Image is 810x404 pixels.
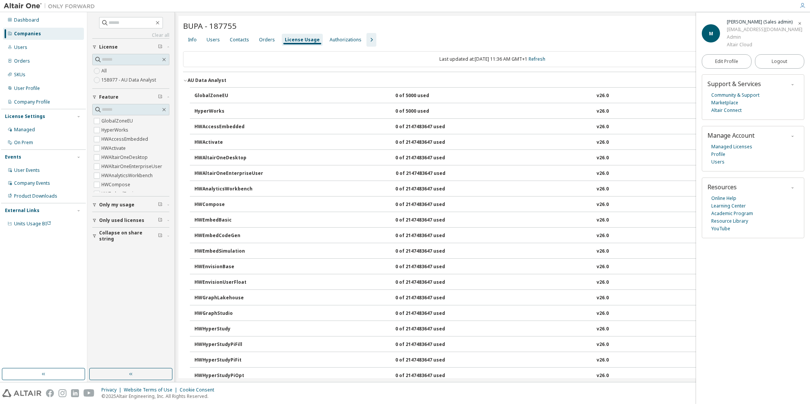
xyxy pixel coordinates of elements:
div: v26.0 [597,217,609,224]
div: v26.0 [597,108,609,115]
div: Managed [14,127,35,133]
div: 0 of 2147483647 used [395,295,464,302]
div: GlobalZoneEU [194,93,263,99]
span: Feature [99,94,118,100]
div: 0 of 5000 used [395,108,464,115]
label: HWAltairOneDesktop [101,153,149,162]
p: © 2025 Altair Engineering, Inc. All Rights Reserved. [101,393,219,399]
label: HWEmbedBasic [101,189,137,198]
div: SKUs [14,72,25,78]
div: Companies [14,31,41,37]
button: HWActivate0 of 2147483647 usedv26.0Expire date:[DATE] [194,134,795,151]
div: v26.0 [597,124,609,130]
div: HWHyperStudyPiOpt [194,373,263,379]
a: Altair Connect [711,107,742,114]
button: Only used licenses [92,212,169,229]
div: HWEmbedBasic [194,217,263,224]
div: Users [14,44,27,50]
div: Website Terms of Use [124,387,180,393]
label: HWAccessEmbedded [101,135,150,144]
span: License [99,44,118,50]
span: Manage Account [707,131,755,140]
div: Orders [259,37,275,43]
div: HWAltairOneDesktop [194,155,263,162]
div: Altair Cloud [727,41,802,49]
a: YouTube [711,225,730,233]
div: HWCompose [194,201,263,208]
span: Clear filter [158,202,163,208]
div: HWEmbedCodeGen [194,233,263,239]
div: 0 of 2147483647 used [395,341,464,348]
button: HWCompose0 of 2147483647 usedv26.0Expire date:[DATE] [194,196,795,213]
img: facebook.svg [46,389,54,397]
label: 158977 - AU Data Analyst [101,75,158,85]
div: v26.0 [597,310,609,317]
a: Clear all [92,32,169,38]
button: AU Data AnalystLicense ID: 158977 [183,72,802,89]
button: Logout [755,54,805,69]
a: Community & Support [711,91,759,99]
div: External Links [5,208,39,214]
div: v26.0 [597,341,609,348]
div: HWGraphLakehouse [194,295,263,302]
label: HWAnalyticsWorkbench [101,171,154,180]
span: BUPA - 187755 [183,20,237,31]
div: HWGraphStudio [194,310,263,317]
span: Resources [707,183,737,191]
div: v26.0 [597,93,609,99]
div: Contacts [230,37,249,43]
span: Collapse on share string [99,230,158,242]
label: GlobalZoneEU [101,116,134,126]
div: HWEnvisionBase [194,264,263,270]
div: Company Events [14,180,50,186]
div: Michael Vallely (Sales admin) [727,18,802,26]
a: Resource Library [711,217,748,225]
span: Only my usage [99,202,134,208]
label: All [101,66,108,75]
button: HWHyperStudyPiFit0 of 2147483647 usedv26.0Expire date:[DATE] [194,352,795,369]
button: HyperWorks0 of 5000 usedv26.0Expire date:[DATE] [194,103,795,120]
div: v26.0 [597,279,609,286]
button: HWAnalyticsWorkbench0 of 2147483647 usedv26.0Expire date:[DATE] [194,181,795,198]
span: M [709,30,713,37]
span: Clear filter [158,94,163,100]
div: User Events [14,167,40,173]
div: [EMAIL_ADDRESS][DOMAIN_NAME] [727,26,802,33]
div: HWEnvisionUserFloat [194,279,263,286]
div: 0 of 2147483647 used [395,217,464,224]
button: HWAltairOneDesktop0 of 2147483647 usedv26.0Expire date:[DATE] [194,150,795,167]
div: v26.0 [597,264,609,270]
button: GlobalZoneEU0 of 5000 usedv26.0Expire date:[DATE] [194,88,795,104]
span: Logout [772,58,787,65]
button: HWEnvisionBase0 of 2147483647 usedv26.0Expire date:[DATE] [194,259,795,275]
button: HWEmbedBasic0 of 2147483647 usedv26.0Expire date:[DATE] [194,212,795,229]
div: HWHyperStudyPiFit [194,357,263,364]
span: Clear filter [158,233,163,239]
span: Clear filter [158,44,163,50]
div: 0 of 2147483647 used [395,124,464,130]
div: Users [207,37,220,43]
span: Units Usage BI [14,220,51,227]
img: Altair One [4,2,99,10]
div: HWActivate [194,139,263,146]
label: HWActivate [101,144,127,153]
label: HyperWorks [101,126,130,135]
button: HWAccessEmbedded0 of 2147483647 usedv26.0Expire date:[DATE] [194,119,795,135]
div: 0 of 2147483647 used [396,170,464,177]
button: HWEnvisionUserFloat0 of 2147483647 usedv26.0Expire date:[DATE] [194,274,795,291]
div: License Settings [5,113,45,119]
a: Learning Center [711,202,746,210]
button: License [92,39,169,55]
button: HWEmbedSimulation0 of 2147483647 usedv26.0Expire date:[DATE] [194,243,795,260]
div: Info [188,37,197,43]
button: HWHyperStudyPiFill0 of 2147483647 usedv26.0Expire date:[DATE] [194,336,795,353]
div: HWAccessEmbedded [194,124,263,130]
button: Only my usage [92,196,169,213]
div: v26.0 [597,201,609,208]
div: HWEmbedSimulation [194,248,263,255]
div: v26.0 [597,357,609,364]
div: 0 of 2147483647 used [395,155,464,162]
div: 0 of 2147483647 used [395,279,464,286]
span: Edit Profile [715,58,738,64]
img: altair_logo.svg [2,389,41,397]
